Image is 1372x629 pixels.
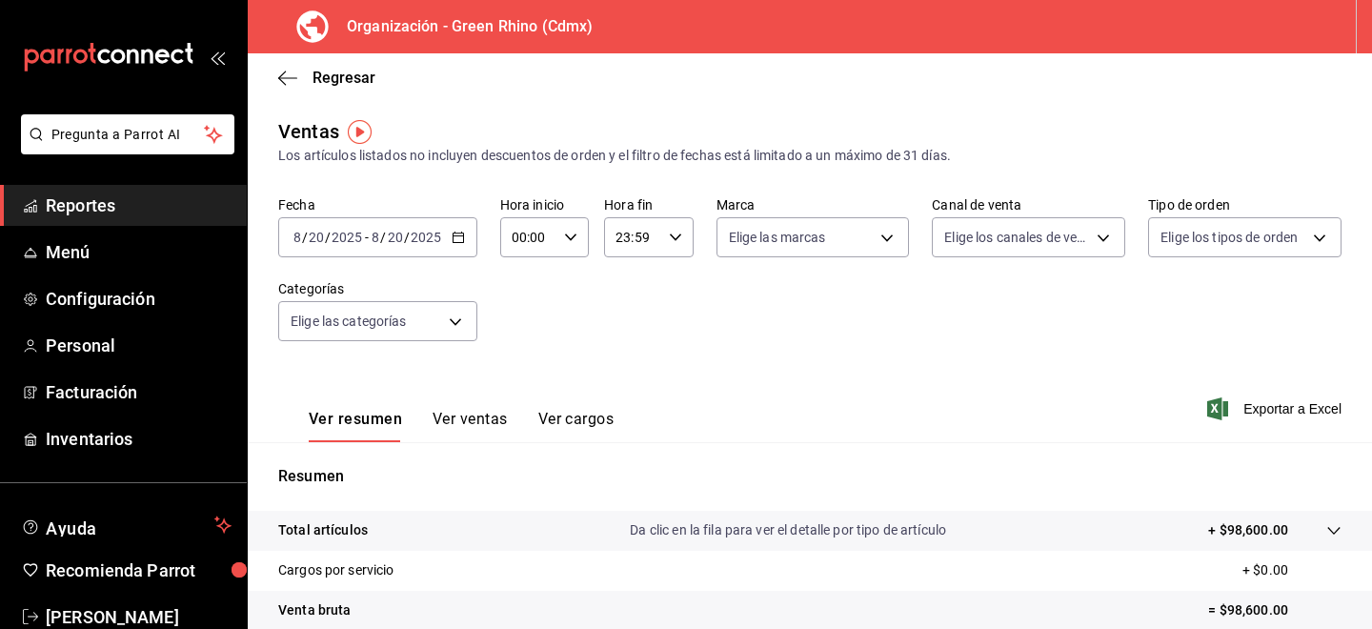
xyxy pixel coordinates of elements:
[13,138,234,158] a: Pregunta a Parrot AI
[365,230,369,245] span: -
[51,125,205,145] span: Pregunta a Parrot AI
[291,312,407,331] span: Elige las categorías
[278,117,339,146] div: Ventas
[944,228,1090,247] span: Elige los canales de venta
[325,230,331,245] span: /
[46,558,232,583] span: Recomienda Parrot
[410,230,442,245] input: ----
[387,230,404,245] input: --
[1148,198,1342,212] label: Tipo de orden
[309,410,402,442] button: Ver resumen
[46,286,232,312] span: Configuración
[371,230,380,245] input: --
[433,410,508,442] button: Ver ventas
[1211,397,1342,420] button: Exportar a Excel
[21,114,234,154] button: Pregunta a Parrot AI
[404,230,410,245] span: /
[278,146,1342,166] div: Los artículos listados no incluyen descuentos de orden y el filtro de fechas está limitado a un m...
[630,520,946,540] p: Da clic en la fila para ver el detalle por tipo de artículo
[278,198,477,212] label: Fecha
[46,193,232,218] span: Reportes
[278,69,375,87] button: Regresar
[604,198,693,212] label: Hora fin
[332,15,593,38] h3: Organización - Green Rhino (Cdmx)
[210,50,225,65] button: open_drawer_menu
[380,230,386,245] span: /
[313,69,375,87] span: Regresar
[1242,560,1342,580] p: + $0.00
[46,514,207,537] span: Ayuda
[716,198,910,212] label: Marca
[538,410,615,442] button: Ver cargos
[302,230,308,245] span: /
[309,410,614,442] div: navigation tabs
[729,228,826,247] span: Elige las marcas
[1208,600,1342,620] p: = $98,600.00
[278,600,351,620] p: Venta bruta
[348,120,372,144] img: Tooltip marker
[1208,520,1288,540] p: + $98,600.00
[500,198,589,212] label: Hora inicio
[46,426,232,452] span: Inventarios
[331,230,363,245] input: ----
[278,520,368,540] p: Total artículos
[46,379,232,405] span: Facturación
[46,333,232,358] span: Personal
[278,560,394,580] p: Cargos por servicio
[932,198,1125,212] label: Canal de venta
[278,282,477,295] label: Categorías
[46,239,232,265] span: Menú
[1160,228,1298,247] span: Elige los tipos de orden
[308,230,325,245] input: --
[278,465,1342,488] p: Resumen
[293,230,302,245] input: --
